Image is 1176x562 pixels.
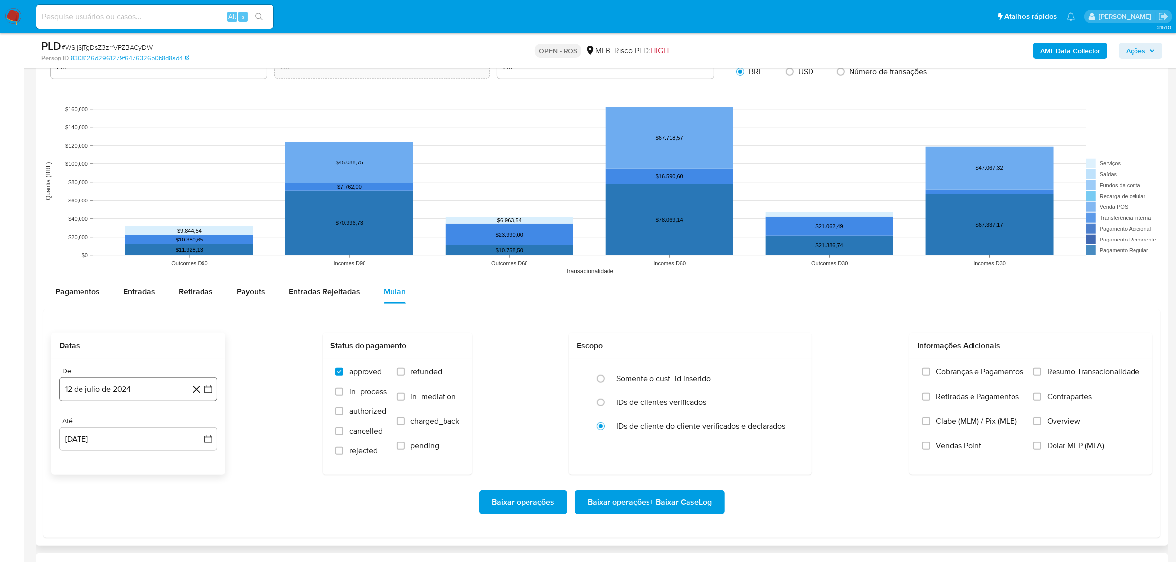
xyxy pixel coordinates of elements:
span: Atalhos rápidos [1004,11,1057,22]
p: jhonata.costa@mercadolivre.com [1099,12,1155,21]
span: Alt [228,12,236,21]
p: OPEN - ROS [535,44,581,58]
button: search-icon [249,10,269,24]
span: HIGH [650,45,669,56]
button: AML Data Collector [1033,43,1107,59]
span: 3.151.0 [1157,23,1171,31]
span: Ações [1126,43,1145,59]
button: Ações [1119,43,1162,59]
span: Risco PLD: [614,45,669,56]
b: PLD [41,38,61,54]
b: AML Data Collector [1040,43,1100,59]
span: # WSjjSjTgDsZ3zrrVPZBACyDW [61,42,153,52]
a: Sair [1158,11,1169,22]
div: MLB [585,45,610,56]
a: Notificações [1067,12,1075,21]
input: Pesquise usuários ou casos... [36,10,273,23]
b: Person ID [41,54,69,63]
a: 8308126d2961279f6476326b0b8d8ad4 [71,54,189,63]
span: s [242,12,244,21]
